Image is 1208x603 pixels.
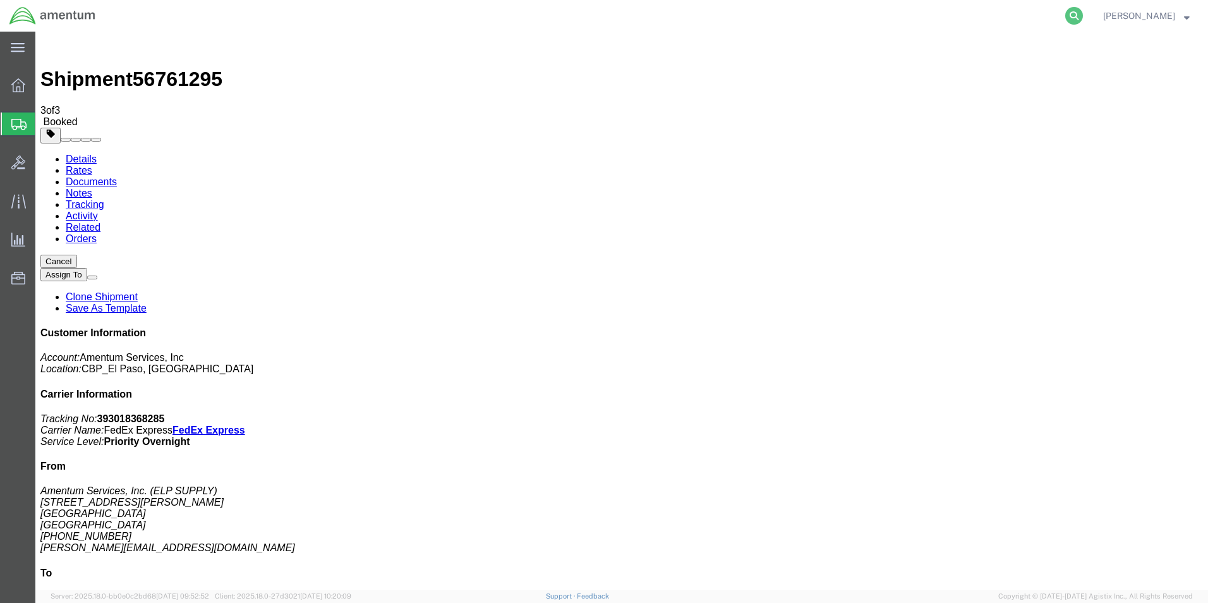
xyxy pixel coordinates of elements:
span: Server: 2025.18.0-bb0e0c2bd68 [51,592,209,600]
span: Client: 2025.18.0-27d3021 [215,592,351,600]
span: James Barragan [1103,9,1175,23]
span: Copyright © [DATE]-[DATE] Agistix Inc., All Rights Reserved [998,591,1193,602]
span: [DATE] 10:20:09 [300,592,351,600]
a: Support [546,592,577,600]
img: logo [9,6,96,25]
span: [DATE] 09:52:52 [156,592,209,600]
iframe: FS Legacy Container [35,32,1208,590]
button: [PERSON_NAME] [1102,8,1190,23]
a: Feedback [577,592,609,600]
